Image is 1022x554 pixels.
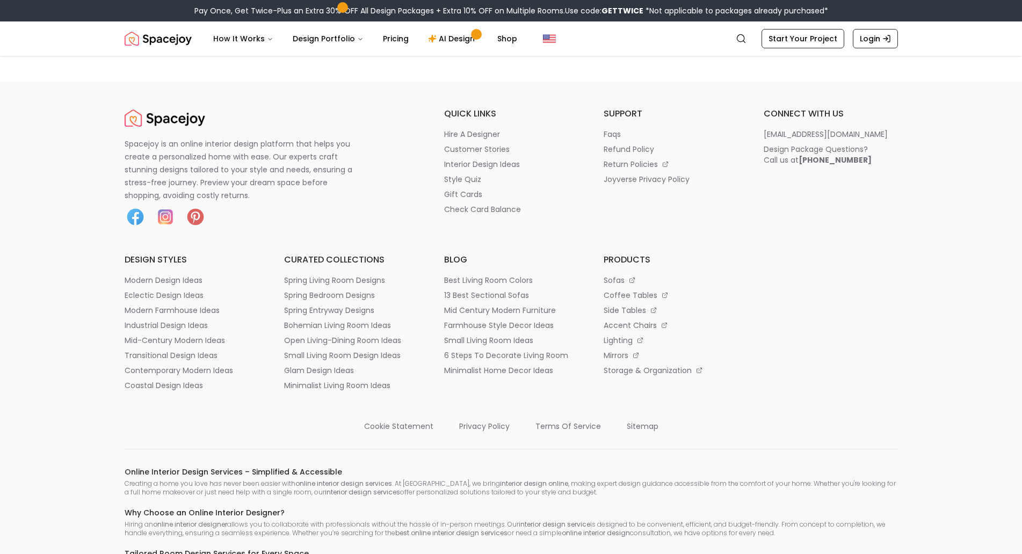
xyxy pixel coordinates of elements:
a: check card balance [444,204,578,215]
a: privacy policy [459,417,510,432]
a: bohemian living room ideas [284,320,418,331]
p: Creating a home you love has never been easier with . At [GEOGRAPHIC_DATA], we bring , making exp... [125,479,898,497]
a: return policies [604,159,738,170]
h6: connect with us [764,107,898,120]
p: lighting [604,335,633,346]
a: modern design ideas [125,275,259,286]
a: interior design ideas [444,159,578,170]
a: mid-century modern ideas [125,335,259,346]
a: Start Your Project [762,29,844,48]
p: spring living room designs [284,275,385,286]
a: Shop [489,28,526,49]
a: small living room ideas [444,335,578,346]
a: Design Package Questions?Call us at[PHONE_NUMBER] [764,144,898,165]
a: coastal design ideas [125,380,259,391]
p: bohemian living room ideas [284,320,391,331]
a: Spacejoy [125,107,205,129]
a: small living room design ideas [284,350,418,361]
a: sofas [604,275,738,286]
a: lighting [604,335,738,346]
p: hire a designer [444,129,500,140]
a: Pricing [374,28,417,49]
a: coffee tables [604,290,738,301]
strong: interior design service [519,520,590,529]
p: Hiring an allows you to collaborate with professionals without the hassle of in-person meetings. ... [125,520,898,537]
h6: blog [444,253,578,266]
a: side tables [604,305,738,316]
h6: design styles [125,253,259,266]
img: Pinterest icon [185,206,206,228]
b: [PHONE_NUMBER] [799,155,872,165]
div: Design Package Questions? Call us at [764,144,872,165]
p: privacy policy [459,421,510,432]
p: minimalist home decor ideas [444,365,553,376]
a: spring living room designs [284,275,418,286]
p: modern design ideas [125,275,202,286]
h6: products [604,253,738,266]
a: mid century modern furniture [444,305,578,316]
a: hire a designer [444,129,578,140]
p: glam design ideas [284,365,354,376]
img: Spacejoy Logo [125,28,192,49]
a: modern farmhouse ideas [125,305,259,316]
a: [EMAIL_ADDRESS][DOMAIN_NAME] [764,129,898,140]
p: interior design ideas [444,159,520,170]
p: small living room ideas [444,335,533,346]
a: gift cards [444,189,578,200]
a: customer stories [444,144,578,155]
p: refund policy [604,144,654,155]
a: 13 best sectional sofas [444,290,578,301]
nav: Main [205,28,526,49]
p: sitemap [627,421,658,432]
a: AI Design [419,28,487,49]
p: cookie statement [364,421,433,432]
p: gift cards [444,189,482,200]
p: Spacejoy is an online interior design platform that helps you create a personalized home with eas... [125,137,365,202]
nav: Global [125,21,898,56]
img: United States [543,32,556,45]
p: mid century modern furniture [444,305,556,316]
p: terms of service [535,421,601,432]
strong: interior design services [325,487,400,497]
p: farmhouse style decor ideas [444,320,554,331]
p: style quiz [444,174,481,185]
p: modern farmhouse ideas [125,305,220,316]
p: minimalist living room ideas [284,380,390,391]
a: farmhouse style decor ideas [444,320,578,331]
p: spring bedroom designs [284,290,375,301]
a: refund policy [604,144,738,155]
a: Login [853,29,898,48]
p: mid-century modern ideas [125,335,225,346]
p: joyverse privacy policy [604,174,690,185]
p: eclectic design ideas [125,290,204,301]
a: spring bedroom designs [284,290,418,301]
span: *Not applicable to packages already purchased* [643,5,828,16]
a: transitional design ideas [125,350,259,361]
button: Design Portfolio [284,28,372,49]
a: sitemap [627,417,658,432]
div: Pay Once, Get Twice-Plus an Extra 30% OFF All Design Packages + Extra 10% OFF on Multiple Rooms. [194,5,828,16]
p: [EMAIL_ADDRESS][DOMAIN_NAME] [764,129,888,140]
img: Spacejoy Logo [125,107,205,129]
b: GETTWICE [601,5,643,16]
a: eclectic design ideas [125,290,259,301]
a: industrial design ideas [125,320,259,331]
p: check card balance [444,204,521,215]
p: small living room design ideas [284,350,401,361]
a: joyverse privacy policy [604,174,738,185]
h6: Why Choose an Online Interior Designer? [125,507,898,518]
p: best living room colors [444,275,533,286]
p: return policies [604,159,658,170]
a: open living-dining room ideas [284,335,418,346]
a: faqs [604,129,738,140]
a: minimalist living room ideas [284,380,418,391]
a: style quiz [444,174,578,185]
a: storage & organization [604,365,738,376]
p: open living-dining room ideas [284,335,401,346]
p: customer stories [444,144,510,155]
p: storage & organization [604,365,692,376]
a: Instagram icon [155,206,176,228]
a: terms of service [535,417,601,432]
a: 6 steps to decorate living room [444,350,578,361]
